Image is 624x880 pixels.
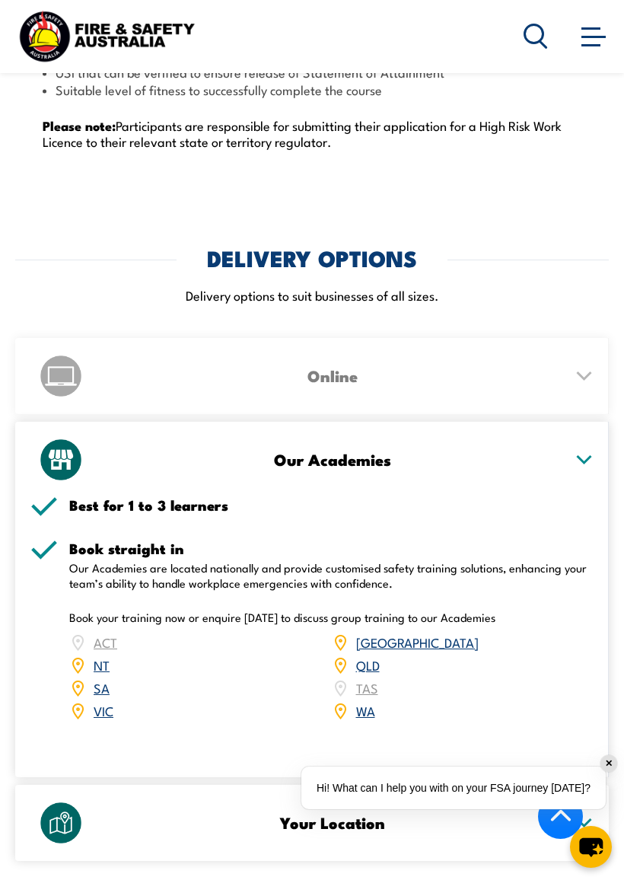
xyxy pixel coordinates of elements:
p: Participants are responsible for submitting their application for a High Risk Work Licence to the... [43,117,581,148]
h2: DELIVERY OPTIONS [207,247,417,267]
button: chat-button [570,826,612,868]
div: Hi! What can I help you with on your FSA journey [DATE]? [301,767,606,809]
a: VIC [94,701,113,719]
a: SA [94,678,110,697]
li: Suitable level of fitness to successfully complete the course [43,81,581,98]
a: QLD [356,655,380,674]
p: Delivery options to suit businesses of all sizes. [15,286,609,304]
a: WA [356,701,375,719]
h5: Book straight in [69,541,594,556]
h3: Your Location [101,814,563,831]
a: NT [94,655,110,674]
p: Book your training now or enquire [DATE] to discuss group training to our Academies [69,610,594,625]
h3: Online [101,367,563,384]
h3: Our Academies [101,451,563,468]
strong: Please note: [43,116,116,136]
div: ✕ [600,755,617,772]
h5: Best for 1 to 3 learners [69,498,594,512]
p: Our Academies are located nationally and provide customised safety training solutions, enhancing ... [69,560,594,591]
a: [GEOGRAPHIC_DATA] [356,633,479,651]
